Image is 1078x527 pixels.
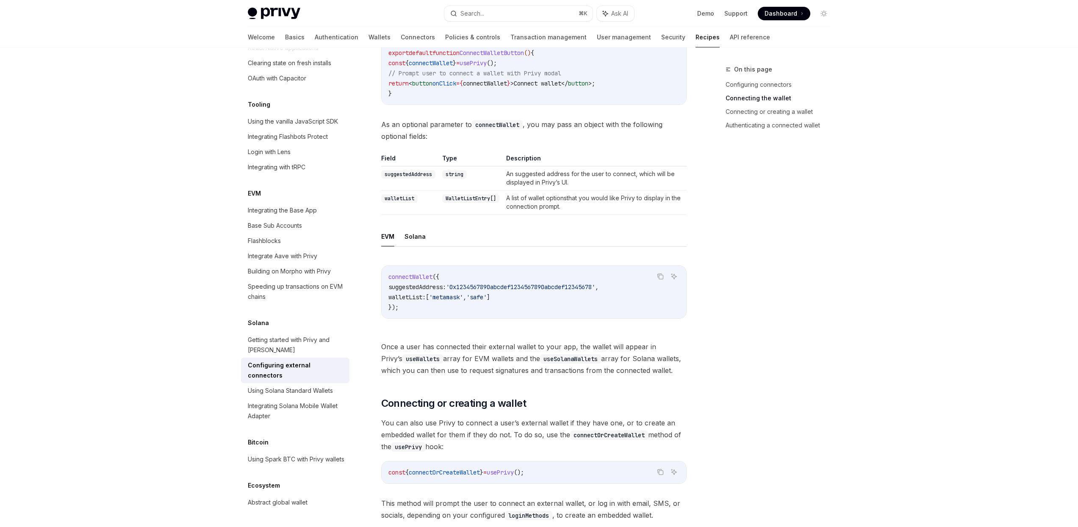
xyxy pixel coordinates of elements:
td: An suggested address for the user to connect, which will be displayed in Privy’s UI. [503,166,687,190]
a: Integrating the Base App [241,203,349,218]
div: Abstract global wallet [248,497,308,508]
div: OAuth with Capacitor [248,73,306,83]
div: Flashblocks [248,236,281,246]
a: Configuring connectors [726,78,837,91]
span: Connect wallet [514,80,561,87]
a: Connecting or creating a wallet [726,105,837,119]
div: Integrating with tRPC [248,162,305,172]
span: ({ [432,273,439,281]
span: { [531,49,534,57]
button: Ask AI [668,271,679,282]
span: connectWallet [409,59,453,67]
span: = [456,80,460,87]
code: connectWallet [472,120,523,130]
div: Building on Morpho with Privy [248,266,331,276]
a: Using Solana Standard Wallets [241,383,349,398]
a: Integrating Solana Mobile Wallet Adapter [241,398,349,424]
span: (); [487,59,497,67]
a: Connecting the wallet [726,91,837,105]
span: { [405,59,409,67]
span: Connecting or creating a wallet [381,397,526,410]
a: OAuth with Capacitor [241,71,349,86]
div: Login with Lens [248,147,291,157]
span: = [483,469,487,476]
a: Integrate Aave with Privy [241,248,349,264]
button: Search...⌘K [444,6,593,21]
div: Speeding up transactions on EVM chains [248,281,344,302]
a: Demo [697,9,714,18]
a: User management [597,27,651,47]
span: walletList: [388,293,426,301]
a: Integrating Flashbots Protect [241,129,349,144]
a: Building on Morpho with Privy [241,264,349,279]
a: Authenticating a connected wallet [726,119,837,132]
button: Toggle dark mode [817,7,831,20]
a: Using the vanilla JavaScript SDK [241,114,349,129]
div: Getting started with Privy and [PERSON_NAME] [248,335,344,355]
span: , [595,283,599,291]
span: } [480,469,483,476]
span: ⌘ K [579,10,587,17]
span: onClick [432,80,456,87]
a: Transaction management [510,27,587,47]
div: Using the vanilla JavaScript SDK [248,116,338,127]
span: Ask AI [611,9,628,18]
div: Integrating Flashbots Protect [248,132,328,142]
span: 'safe' [466,293,487,301]
div: Using Solana Standard Wallets [248,386,333,396]
span: button [568,80,588,87]
span: > [588,80,592,87]
span: suggestedAddress: [388,283,446,291]
a: Dashboard [758,7,810,20]
span: </ [561,80,568,87]
td: A list of wallet optionsthat you would like Privy to display in the connection prompt. [503,190,687,215]
code: WalletListEntry[] [442,194,499,203]
a: Flashblocks [241,233,349,248]
span: As an optional parameter to , you may pass an object with the following optional fields: [381,119,687,142]
a: Getting started with Privy and [PERSON_NAME] [241,332,349,358]
th: Type [439,154,503,166]
div: Using Spark BTC with Privy wallets [248,454,344,464]
span: On this page [734,64,772,74]
button: Copy the contents from the code block [655,271,666,282]
span: Dashboard [765,9,797,18]
span: (); [514,469,524,476]
code: usePrivy [391,442,425,452]
a: Basics [285,27,305,47]
code: useWallets [402,354,443,364]
span: } [388,90,392,97]
span: connectWallet [463,80,507,87]
span: connectOrCreateWallet [409,469,480,476]
a: Welcome [248,27,275,47]
button: EVM [381,226,394,246]
span: > [510,80,514,87]
span: { [460,80,463,87]
button: Ask AI [668,466,679,477]
span: connectWallet [388,273,432,281]
span: function [432,49,460,57]
code: useSolanaWallets [540,354,601,364]
button: Ask AI [597,6,634,21]
span: default [409,49,432,57]
div: Base Sub Accounts [248,221,302,231]
span: export [388,49,409,57]
span: < [409,80,412,87]
span: return [388,80,409,87]
h5: Solana [248,318,269,328]
a: Connectors [401,27,435,47]
div: Clearing state on fresh installs [248,58,331,68]
span: , [463,293,466,301]
div: Integrating the Base App [248,205,317,215]
a: Clearing state on fresh installs [241,55,349,71]
h5: Ecosystem [248,480,280,491]
span: You can also use Privy to connect a user’s external wallet if they have one, or to create an embe... [381,417,687,453]
a: Configuring external connectors [241,358,349,383]
a: Wallets [369,27,391,47]
a: Abstract global wallet [241,495,349,510]
span: const [388,59,405,67]
code: suggestedAddress [381,170,435,179]
img: light logo [248,8,300,19]
a: Security [661,27,685,47]
span: = [456,59,460,67]
a: Recipes [696,27,720,47]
